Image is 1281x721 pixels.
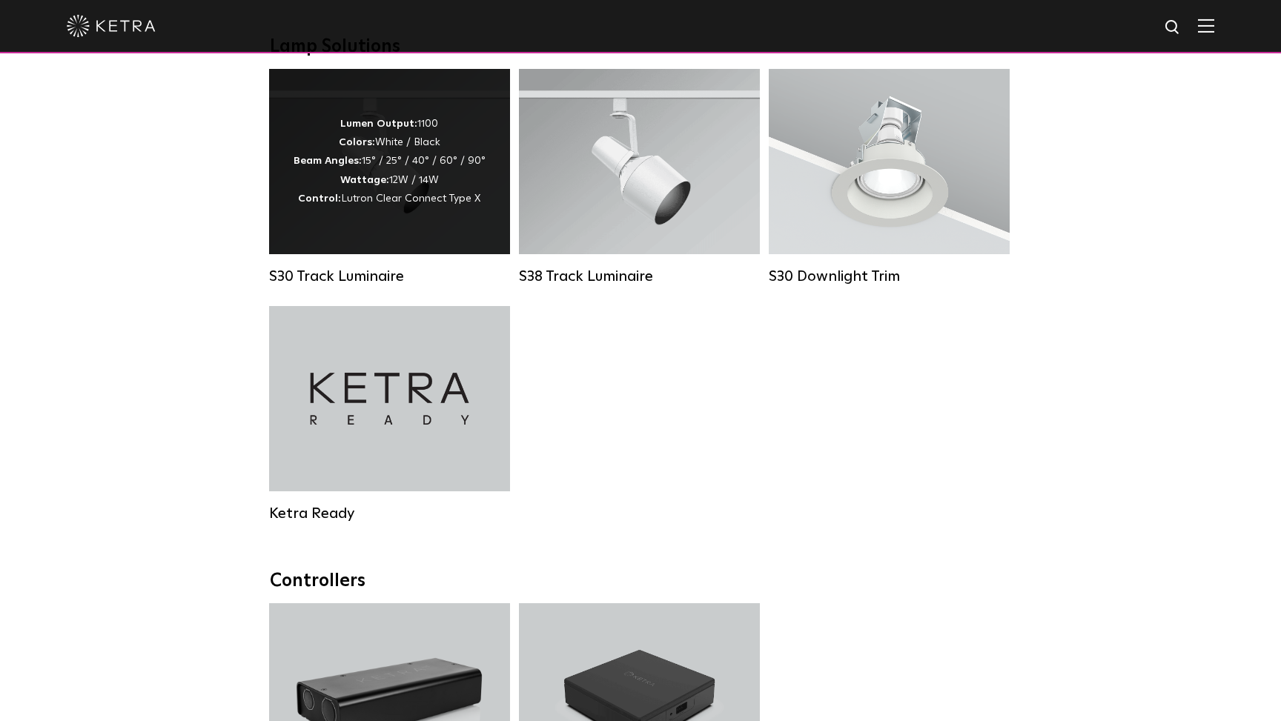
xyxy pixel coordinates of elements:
[1198,19,1214,33] img: Hamburger%20Nav.svg
[269,306,510,521] a: Ketra Ready Ketra Ready
[298,193,341,204] strong: Control:
[519,268,760,285] div: S38 Track Luminaire
[67,15,156,37] img: ketra-logo-2019-white
[341,193,480,204] span: Lutron Clear Connect Type X
[269,69,510,284] a: S30 Track Luminaire Lumen Output:1100Colors:White / BlackBeam Angles:15° / 25° / 40° / 60° / 90°W...
[1164,19,1182,37] img: search icon
[269,505,510,522] div: Ketra Ready
[294,156,362,166] strong: Beam Angles:
[769,69,1010,284] a: S30 Downlight Trim S30 Downlight Trim
[769,268,1010,285] div: S30 Downlight Trim
[340,119,417,129] strong: Lumen Output:
[340,175,389,185] strong: Wattage:
[339,137,375,147] strong: Colors:
[519,69,760,284] a: S38 Track Luminaire Lumen Output:1100Colors:White / BlackBeam Angles:10° / 25° / 40° / 60°Wattage...
[269,268,510,285] div: S30 Track Luminaire
[294,115,486,208] div: 1100 White / Black 15° / 25° / 40° / 60° / 90° 12W / 14W
[270,571,1011,592] div: Controllers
